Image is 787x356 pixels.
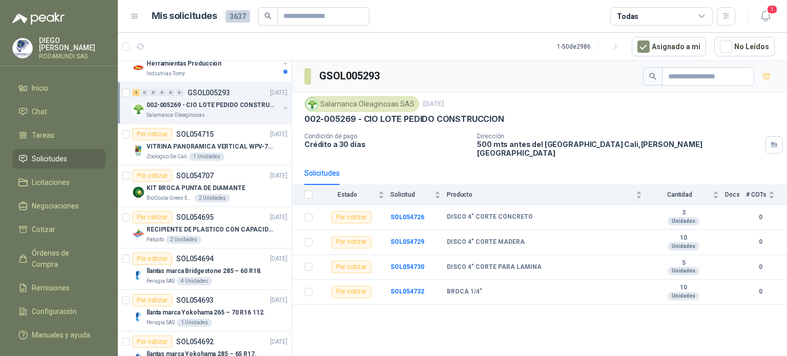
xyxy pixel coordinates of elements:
[132,61,144,74] img: Company Logo
[447,238,525,246] b: DISCO 4" CORTE MADERA
[304,140,469,149] p: Crédito a 30 días
[176,214,214,221] p: SOL054695
[32,106,47,117] span: Chat
[189,153,224,161] div: 1 Unidades
[557,38,624,55] div: 1 - 50 de 2986
[12,325,106,345] a: Manuales y ayuda
[270,337,287,347] p: [DATE]
[632,37,706,56] button: Asignado a mi
[319,68,381,84] h3: GSOL005293
[132,211,172,223] div: Por cotizar
[12,125,106,145] a: Tareas
[746,262,775,272] b: 0
[39,37,106,51] p: DIEGO [PERSON_NAME]
[118,290,292,331] a: Por cotizarSOL054693[DATE] Company Logollanta marca Yokohama 265 – 70 R16 112.Perugia SAS1 Unidades
[147,236,164,244] p: Patojito
[147,194,193,202] p: BioCosta Green Energy S.A.S
[176,297,214,304] p: SOL054693
[147,277,175,285] p: Perugia SAS
[132,89,140,96] div: 4
[12,196,106,216] a: Negociaciones
[32,153,67,164] span: Solicitudes
[32,130,54,141] span: Tareas
[32,200,79,212] span: Negociaciones
[746,213,775,222] b: 0
[32,177,70,188] span: Licitaciones
[147,308,265,318] p: llanta marca Yokohama 265 – 70 R16 112.
[132,87,289,119] a: 4 0 0 0 0 0 GSOL005293[DATE] Company Logo002-005269 - CIO LOTE PEDIDO CONSTRUCCIONSalamanca Oleag...
[12,78,106,98] a: Inicio
[147,70,185,78] p: Industrias Tomy
[152,9,217,24] h1: Mis solicitudes
[147,225,274,235] p: RECIPIENTE DE PLASTICO CON CAPACIDAD DE 1.8 LT PARA LA EXTRACCIÓN MANUAL DE LIQUIDOS
[32,247,96,270] span: Órdenes de Compra
[12,173,106,192] a: Licitaciones
[177,319,212,327] div: 1 Unidades
[304,167,340,179] div: Solicitudes
[147,111,211,119] p: Salamanca Oleaginosas SAS
[32,82,48,94] span: Inicio
[12,220,106,239] a: Cotizar
[304,114,504,124] p: 002-005269 - CIO LOTE PEDIDO CONSTRUCCION
[390,238,424,245] b: SOL054729
[32,282,70,294] span: Remisiones
[714,37,775,56] button: No Leídos
[725,185,746,205] th: Docs
[332,211,371,223] div: Por cotizar
[12,102,106,121] a: Chat
[132,186,144,198] img: Company Logo
[270,88,287,98] p: [DATE]
[390,263,424,270] a: SOL054730
[390,288,424,295] b: SOL054732
[270,171,287,181] p: [DATE]
[147,153,187,161] p: Zoologico De Cali
[12,149,106,169] a: Solicitudes
[767,5,778,14] span: 1
[132,310,144,323] img: Company Logo
[132,336,172,348] div: Por cotizar
[12,278,106,298] a: Remisiones
[447,185,648,205] th: Producto
[141,89,149,96] div: 0
[147,183,245,193] p: KIT BROCA PUNTA DE DIAMANTE
[447,288,482,296] b: BROCA 1/4"
[176,255,214,262] p: SOL054694
[423,99,444,109] p: [DATE]
[270,213,287,222] p: [DATE]
[12,12,65,25] img: Logo peakr
[648,209,719,217] b: 3
[132,144,144,157] img: Company Logo
[648,185,725,205] th: Cantidad
[332,286,371,298] div: Por cotizar
[176,131,214,138] p: SOL054715
[32,306,77,317] span: Configuración
[158,89,166,96] div: 0
[118,207,292,248] a: Por cotizarSOL054695[DATE] Company LogoRECIPIENTE DE PLASTICO CON CAPACIDAD DE 1.8 LT PARA LA EXT...
[132,294,172,306] div: Por cotizar
[225,10,250,23] span: 3637
[668,267,699,275] div: Unidades
[306,98,318,110] img: Company Logo
[648,259,719,267] b: 5
[132,253,172,265] div: Por cotizar
[188,89,230,96] p: GSOL005293
[166,236,201,244] div: 2 Unidades
[390,185,447,205] th: Solicitud
[668,292,699,300] div: Unidades
[132,170,172,182] div: Por cotizar
[668,242,699,250] div: Unidades
[39,53,106,59] p: RODAMUNDI SAS
[477,133,761,140] p: Dirección
[746,191,767,198] span: # COTs
[304,96,419,112] div: Salamanca Oleaginosas SAS
[648,284,719,292] b: 10
[176,172,214,179] p: SOL054707
[176,338,214,345] p: SOL054692
[390,214,424,221] a: SOL054726
[648,191,711,198] span: Cantidad
[32,329,90,341] span: Manuales y ayuda
[12,302,106,321] a: Configuración
[147,59,221,69] p: Herramientas Producción
[304,133,469,140] p: Condición de pago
